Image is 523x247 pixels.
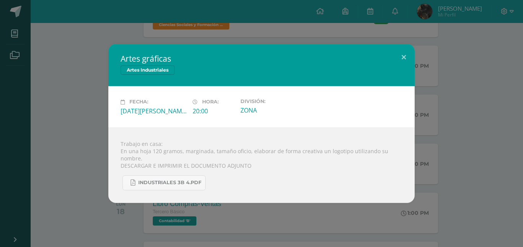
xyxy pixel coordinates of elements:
span: Hora: [202,99,219,105]
div: [DATE][PERSON_NAME] [121,107,186,115]
span: Artes Industriales [121,65,175,75]
div: Trabajo en casa: En una hoja 120 gramos, marginada, tamaño oficio, elaborar de forma creativa un ... [108,128,415,203]
div: ZONA [240,106,306,115]
div: 20:00 [193,107,234,115]
button: Close (Esc) [393,44,415,70]
h2: Artes gráficas [121,53,402,64]
label: División: [240,98,306,104]
span: INDUSTRIALES 3B 4.pdf [138,180,201,186]
a: INDUSTRIALES 3B 4.pdf [123,175,206,190]
span: Fecha: [129,99,148,105]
